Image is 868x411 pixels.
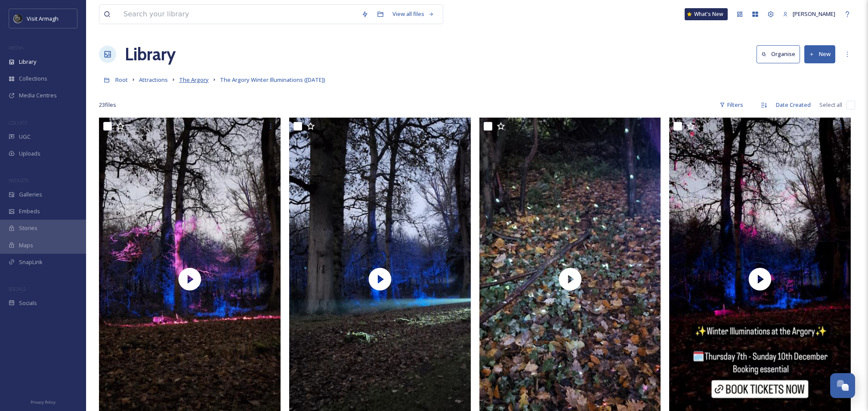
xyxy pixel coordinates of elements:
[388,6,439,22] a: View all files
[9,177,28,184] span: WIDGETS
[19,133,31,141] span: UGC
[19,207,40,215] span: Embeds
[685,8,728,20] a: What's New
[19,258,43,266] span: SnapLink
[772,97,815,113] div: Date Created
[14,14,22,23] img: THE-FIRST-PLACE-VISIT-ARMAGH.COM-BLACK.jpg
[31,399,56,405] span: Privacy Policy
[19,224,37,232] span: Stories
[9,286,26,292] span: SOCIALS
[9,44,24,51] span: MEDIA
[115,76,128,84] span: Root
[19,58,36,66] span: Library
[715,97,748,113] div: Filters
[99,101,116,109] span: 23 file s
[757,45,800,63] button: Organise
[179,75,209,85] a: The Argory
[139,76,168,84] span: Attractions
[19,299,37,307] span: Socials
[19,149,40,158] span: Uploads
[115,75,128,85] a: Root
[830,373,855,398] button: Open Chat
[757,45,804,63] a: Organise
[19,75,47,83] span: Collections
[804,45,835,63] button: New
[793,10,835,18] span: [PERSON_NAME]
[19,190,42,199] span: Galleries
[9,119,27,126] span: COLLECT
[220,76,325,84] span: The Argory Winter Illuminations ([DATE])
[119,5,357,24] input: Search your library
[819,101,842,109] span: Select all
[19,91,57,100] span: Media Centres
[27,15,59,22] span: Visit Armagh
[778,6,840,22] a: [PERSON_NAME]
[220,75,325,85] a: The Argory Winter Illuminations ([DATE])
[139,75,168,85] a: Attractions
[19,241,33,249] span: Maps
[31,396,56,407] a: Privacy Policy
[179,76,209,84] span: The Argory
[125,41,176,67] a: Library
